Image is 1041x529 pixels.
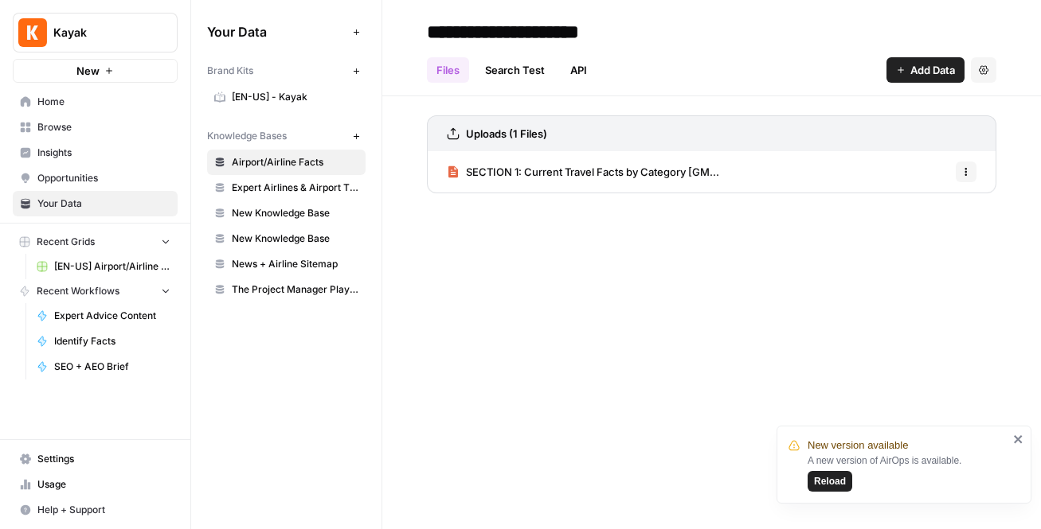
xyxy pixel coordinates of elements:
[1013,433,1024,445] button: close
[37,235,95,249] span: Recent Grids
[37,503,170,517] span: Help + Support
[475,57,554,83] a: Search Test
[561,57,597,83] a: API
[13,89,178,115] a: Home
[37,146,170,160] span: Insights
[232,231,358,246] span: New Knowledge Base
[207,200,366,226] a: New Knowledge Base
[232,257,358,271] span: News + Airline Sitemap
[76,63,100,79] span: New
[13,191,178,216] a: Your Data
[207,84,366,110] a: [EN-US] - Kayak
[37,95,170,109] span: Home
[13,446,178,472] a: Settings
[466,164,719,180] span: SECTION 1: Current Travel Facts by Category [GM...
[37,171,170,185] span: Opportunities
[910,62,955,78] span: Add Data
[447,151,719,193] a: SECTION 1: Current Travel Facts by Category [GM...
[13,13,178,53] button: Workspace: Kayak
[427,57,469,83] a: Files
[37,284,119,298] span: Recent Workflows
[53,25,150,41] span: Kayak
[37,452,170,466] span: Settings
[808,438,908,453] span: New version available
[886,57,965,83] button: Add Data
[29,354,178,379] a: SEO + AEO Brief
[54,334,170,348] span: Identify Facts
[808,471,852,492] button: Reload
[814,474,846,488] span: Reload
[18,18,47,47] img: Kayak Logo
[13,165,178,191] a: Opportunities
[232,181,358,195] span: Expert Airlines & Airport Tips
[466,126,547,142] h3: Uploads (1 Files)
[54,309,170,323] span: Expert Advice Content
[37,120,170,134] span: Browse
[207,251,366,277] a: News + Airline Sitemap
[37,477,170,492] span: Usage
[29,303,178,329] a: Expert Advice Content
[232,282,358,297] span: The Project Manager Playbook
[13,497,178,523] button: Help + Support
[207,129,287,143] span: Knowledge Bases
[54,259,170,274] span: [EN-US] Airport/Airline Content Refresh
[207,150,366,175] a: Airport/Airline Facts
[13,472,178,497] a: Usage
[54,360,170,374] span: SEO + AEO Brief
[13,140,178,165] a: Insights
[207,226,366,251] a: New Knowledge Base
[232,155,358,169] span: Airport/Airline Facts
[207,64,253,78] span: Brand Kits
[29,254,178,279] a: [EN-US] Airport/Airline Content Refresh
[13,59,178,83] button: New
[207,175,366,200] a: Expert Airlines & Airport Tips
[13,279,178,303] button: Recent Workflows
[447,116,547,151] a: Uploads (1 Files)
[207,22,346,41] span: Your Data
[207,277,366,302] a: The Project Manager Playbook
[232,206,358,220] span: New Knowledge Base
[37,196,170,211] span: Your Data
[29,329,178,354] a: Identify Facts
[808,453,1008,492] div: A new version of AirOps is available.
[13,230,178,254] button: Recent Grids
[232,90,358,104] span: [EN-US] - Kayak
[13,115,178,140] a: Browse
